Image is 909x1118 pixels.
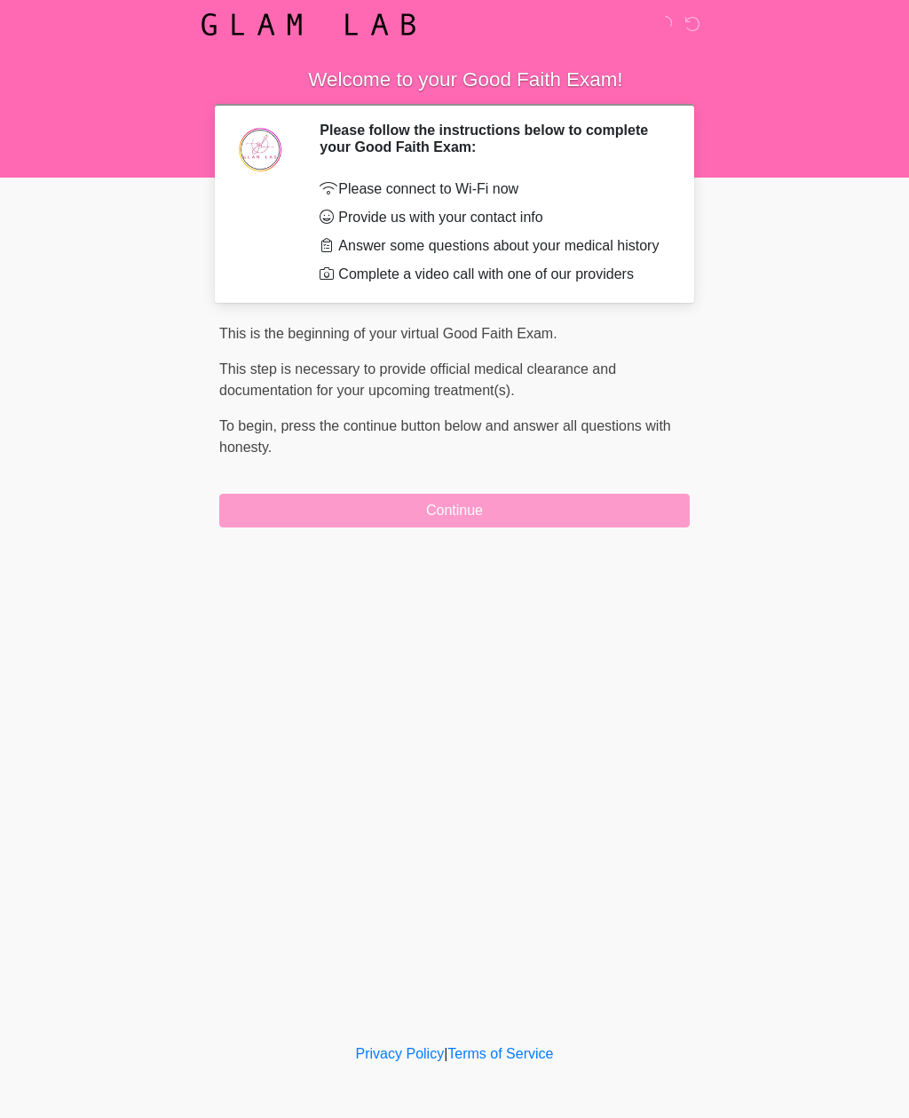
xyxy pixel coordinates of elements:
[233,122,286,175] img: Agent Avatar
[320,264,663,285] li: Complete a video call with one of our providers
[219,361,616,398] span: This step is necessary to provide official medical clearance and documentation for your upcoming ...
[219,418,671,455] span: To begin, ﻿﻿﻿﻿﻿﻿press the continue button below and answer all questions with honesty.
[206,64,703,97] h1: ‎ ‎ ‎ ‎ Welcome to your Good Faith Exam!
[219,326,557,341] span: This is the beginning of your virtual Good Faith Exam.
[320,207,663,228] li: Provide us with your contact info
[320,235,663,257] li: Answer some questions about your medical history
[356,1046,445,1061] a: Privacy Policy
[447,1046,553,1061] a: Terms of Service
[320,178,663,200] li: Please connect to Wi-Fi now
[202,13,415,36] img: Glam Lab Logo
[320,122,663,155] h2: Please follow the instructions below to complete your Good Faith Exam:
[219,494,690,527] button: Continue
[444,1046,447,1061] a: |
